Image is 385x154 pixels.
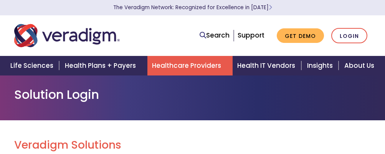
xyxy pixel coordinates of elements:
a: Healthcare Providers [147,56,233,75]
a: Life Sciences [6,56,60,75]
h2: Veradigm Solutions [14,139,371,152]
a: Get Demo [277,28,324,43]
span: Learn More [269,4,272,11]
a: The Veradigm Network: Recognized for Excellence in [DATE]Learn More [113,4,272,11]
a: Health IT Vendors [233,56,302,75]
a: Support [238,31,264,40]
a: Login [331,28,367,44]
h1: Solution Login [14,87,371,102]
img: Veradigm logo [14,23,120,48]
a: Search [200,30,230,41]
a: Health Plans + Payers [60,56,147,75]
a: Insights [302,56,340,75]
a: About Us [340,56,383,75]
